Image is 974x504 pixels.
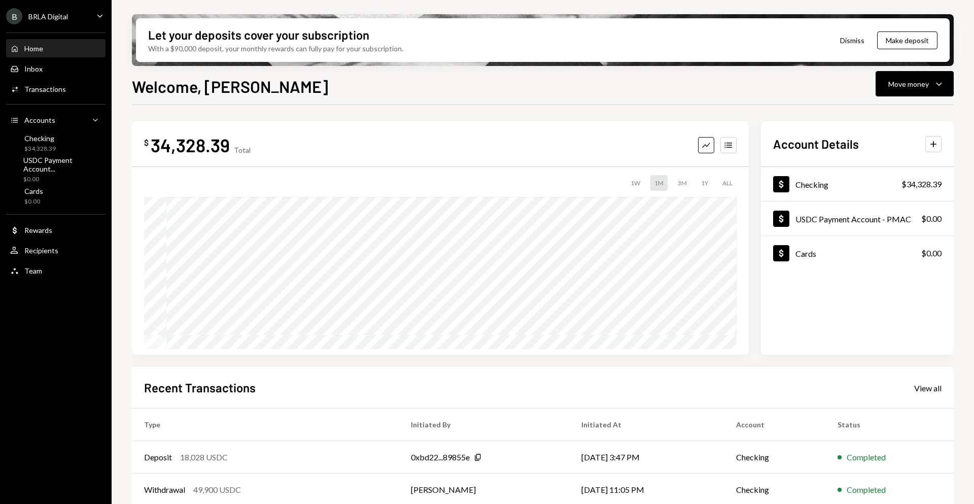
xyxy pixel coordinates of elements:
a: Inbox [6,59,106,78]
div: Withdrawal [144,484,185,496]
button: Move money [876,71,954,96]
div: 34,328.39 [151,133,230,156]
div: 1W [627,175,644,191]
div: Completed [847,451,886,463]
div: Home [24,44,43,53]
div: Accounts [24,116,55,124]
div: 1Y [697,175,712,191]
a: Cards$0.00 [6,184,106,208]
div: $0.00 [24,197,43,206]
div: $0.00 [23,175,101,184]
div: Total [234,146,251,154]
td: Checking [724,441,825,474]
th: Initiated By [399,409,569,441]
a: USDC Payment Account...$0.00 [6,157,106,182]
a: Recipients [6,241,106,259]
a: USDC Payment Account - PMAC$0.00 [761,201,954,236]
button: Dismiss [827,28,877,52]
div: ALL [718,175,737,191]
th: Type [132,409,399,441]
h2: Recent Transactions [144,379,256,396]
div: 1M [650,175,668,191]
a: Rewards [6,221,106,239]
div: View all [914,383,942,393]
a: Checking$34,328.39 [6,131,106,155]
div: 3M [674,175,691,191]
h1: Welcome, [PERSON_NAME] [132,76,328,96]
div: Cards [795,249,816,258]
th: Initiated At [569,409,724,441]
div: 49,900 USDC [193,484,241,496]
a: Home [6,39,106,57]
th: Account [724,409,825,441]
div: Inbox [24,64,43,73]
div: Completed [847,484,886,496]
a: Cards$0.00 [761,236,954,270]
div: Team [24,266,42,275]
a: Accounts [6,111,106,129]
div: Let your deposits cover your subscription [148,26,369,43]
div: With a $90,000 deposit, your monthly rewards can fully pay for your subscription. [148,43,403,54]
a: Transactions [6,80,106,98]
div: $34,328.39 [24,145,56,153]
div: 18,028 USDC [180,451,228,463]
a: Team [6,261,106,280]
div: Transactions [24,85,66,93]
div: Move money [888,79,929,89]
div: $0.00 [921,213,942,225]
div: Recipients [24,246,58,255]
div: Rewards [24,226,52,234]
div: Deposit [144,451,172,463]
div: USDC Payment Account... [23,156,101,173]
button: Make deposit [877,31,937,49]
div: 0xbd22...89855e [411,451,470,463]
th: Status [825,409,954,441]
div: BRLA Digital [28,12,68,21]
div: USDC Payment Account - PMAC [795,214,911,224]
td: [DATE] 3:47 PM [569,441,724,474]
div: $0.00 [921,247,942,259]
div: B [6,8,22,24]
h2: Account Details [773,136,859,152]
a: View all [914,382,942,393]
div: Cards [24,187,43,195]
div: $ [144,138,149,148]
div: $34,328.39 [901,178,942,190]
div: Checking [24,134,56,143]
div: Checking [795,180,828,189]
a: Checking$34,328.39 [761,167,954,201]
